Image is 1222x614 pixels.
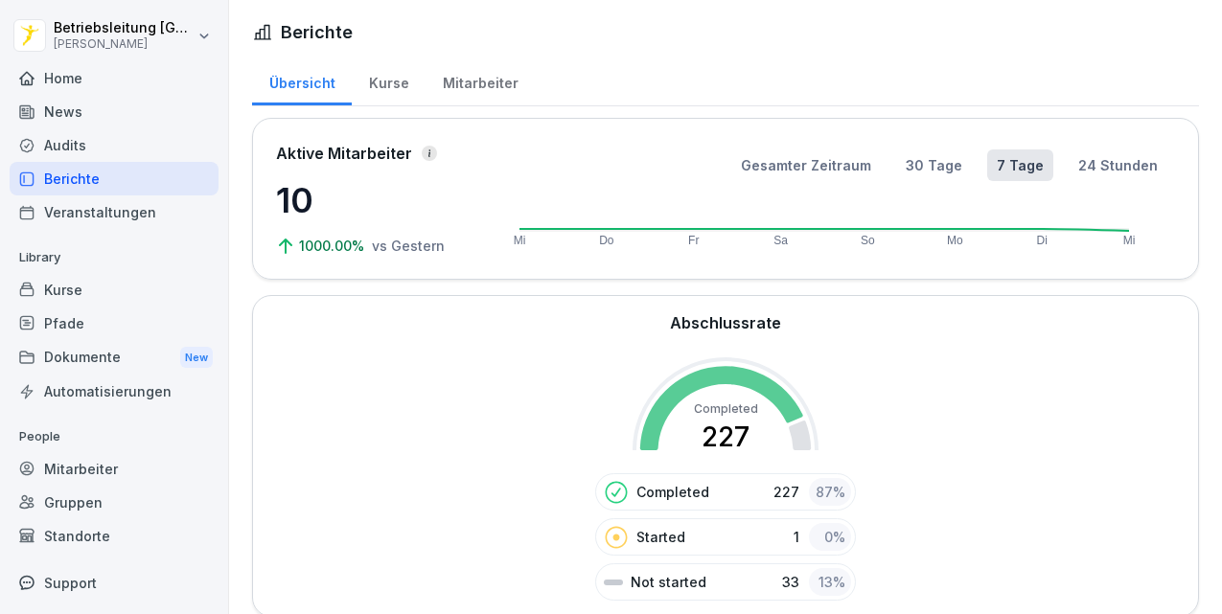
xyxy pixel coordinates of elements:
a: DokumenteNew [10,340,219,375]
p: 1 [794,527,799,547]
text: So [861,234,875,247]
div: Dokumente [10,340,219,375]
div: 87 % [809,478,851,506]
a: Audits [10,128,219,162]
text: Sa [773,234,788,247]
button: 30 Tage [896,149,972,181]
p: Aktive Mitarbeiter [276,142,412,165]
a: Kurse [10,273,219,307]
a: Standorte [10,519,219,553]
button: Gesamter Zeitraum [731,149,881,181]
a: Mitarbeiter [426,57,535,105]
a: Veranstaltungen [10,195,219,229]
text: Mi [514,234,526,247]
p: 33 [782,572,799,592]
p: 10 [276,174,468,226]
a: Home [10,61,219,95]
h2: Abschlussrate [670,311,781,334]
a: Pfade [10,307,219,340]
p: Started [636,527,685,547]
a: Gruppen [10,486,219,519]
a: Automatisierungen [10,375,219,408]
div: New [180,347,213,369]
p: People [10,421,219,452]
h1: Berichte [281,19,353,45]
p: Library [10,242,219,273]
a: Berichte [10,162,219,195]
a: Kurse [352,57,426,105]
div: 0 % [809,523,851,551]
text: Do [599,234,614,247]
text: Mo [947,234,963,247]
text: Mi [1123,234,1136,247]
button: 7 Tage [987,149,1053,181]
a: Mitarbeiter [10,452,219,486]
text: Di [1037,234,1048,247]
p: vs Gestern [372,236,445,256]
a: News [10,95,219,128]
p: 1000.00% [299,236,368,256]
a: Übersicht [252,57,352,105]
text: Fr [688,234,699,247]
p: Not started [631,572,706,592]
div: Support [10,566,219,600]
div: 13 % [809,568,851,596]
p: Betriebsleitung [GEOGRAPHIC_DATA] [54,20,194,36]
button: 24 Stunden [1069,149,1167,181]
p: Completed [636,482,709,502]
p: [PERSON_NAME] [54,37,194,51]
p: 227 [773,482,799,502]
